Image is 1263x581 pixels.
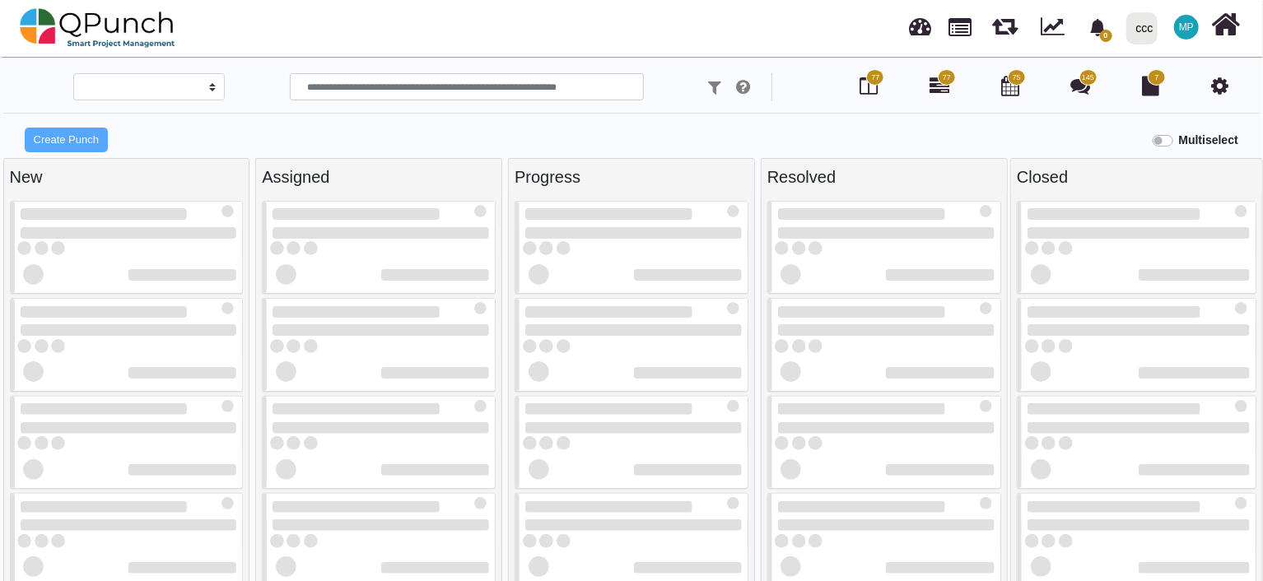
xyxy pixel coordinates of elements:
[1071,76,1091,95] i: Punch Discussion
[1179,133,1238,146] b: Multiselect
[1001,76,1019,95] i: Calendar
[1179,22,1194,32] span: MP
[860,76,878,95] i: Board
[1089,19,1107,36] svg: bell fill
[1082,72,1094,84] span: 145
[10,165,244,189] div: New
[20,3,175,53] img: qpunch-sp.fa6292f.png
[767,165,1001,189] div: Resolved
[262,165,496,189] div: Assigned
[943,72,951,84] span: 77
[1142,76,1159,95] i: Document Library
[992,8,1018,35] span: Sprints
[1164,1,1209,53] a: MP
[910,10,932,35] span: Dashboard
[1174,15,1199,40] span: Mayank Parkhi
[1212,9,1241,40] i: Home
[1013,72,1021,84] span: 75
[949,11,972,36] span: Projects
[1079,1,1120,53] a: bell fill0
[1155,72,1159,84] span: 7
[1100,30,1112,42] span: 0
[871,72,879,84] span: 77
[1136,14,1153,43] div: ccc
[930,76,949,95] i: Gantt
[1032,1,1079,55] div: Dynamic Report
[736,79,750,95] i: e.g: punch or !ticket or &category or #label or @username or $priority or *iteration or ^addition...
[1017,165,1256,189] div: Closed
[1084,12,1112,42] div: Notification
[1119,1,1164,55] a: ccc
[930,82,949,95] a: 77
[25,128,108,152] button: Create Punch
[515,165,748,189] div: Progress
